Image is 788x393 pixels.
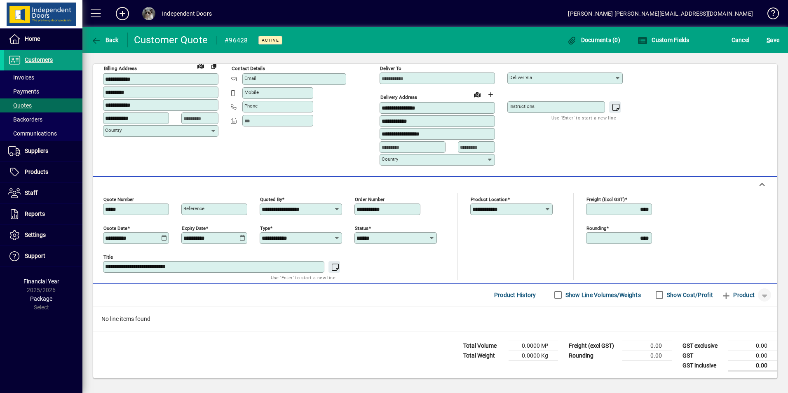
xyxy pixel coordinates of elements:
[105,127,122,133] mat-label: Country
[471,196,507,202] mat-label: Product location
[103,225,127,231] mat-label: Quote date
[509,351,558,360] td: 0.0000 Kg
[491,288,539,302] button: Product History
[4,162,82,182] a: Products
[509,341,558,351] td: 0.0000 M³
[732,33,750,47] span: Cancel
[382,156,398,162] mat-label: Country
[82,33,128,47] app-page-header-button: Back
[622,351,672,360] td: 0.00
[380,65,401,71] mat-label: Deliver To
[194,59,207,72] a: View on map
[567,37,620,43] span: Documents (0)
[568,7,753,20] div: [PERSON_NAME] [PERSON_NAME][EMAIL_ADDRESS][DOMAIN_NAME]
[721,288,755,302] span: Product
[8,130,57,137] span: Communications
[25,56,53,63] span: Customers
[717,288,759,302] button: Product
[4,29,82,49] a: Home
[8,74,34,81] span: Invoices
[565,341,622,351] td: Freight (excl GST)
[162,7,212,20] div: Independent Doors
[665,291,713,299] label: Show Cost/Profit
[25,147,48,154] span: Suppliers
[728,351,777,360] td: 0.00
[678,351,728,360] td: GST
[4,98,82,112] a: Quotes
[89,33,121,47] button: Back
[136,6,162,21] button: Profile
[103,254,113,260] mat-label: Title
[183,206,204,211] mat-label: Reference
[728,341,777,351] td: 0.00
[91,37,119,43] span: Back
[109,6,136,21] button: Add
[4,204,82,225] a: Reports
[260,225,270,231] mat-label: Type
[728,360,777,371] td: 0.00
[509,75,532,80] mat-label: Deliver via
[471,88,484,101] a: View on map
[4,126,82,140] a: Communications
[8,88,39,95] span: Payments
[25,232,46,238] span: Settings
[244,89,259,95] mat-label: Mobile
[4,84,82,98] a: Payments
[30,295,52,302] span: Package
[551,113,616,122] mat-hint: Use 'Enter' to start a new line
[182,225,206,231] mat-label: Expiry date
[765,33,781,47] button: Save
[494,288,536,302] span: Product History
[484,88,497,101] button: Choose address
[355,196,385,202] mat-label: Order number
[4,112,82,126] a: Backorders
[622,341,672,351] td: 0.00
[729,33,752,47] button: Cancel
[678,341,728,351] td: GST exclusive
[565,33,622,47] button: Documents (0)
[4,225,82,246] a: Settings
[260,196,282,202] mat-label: Quoted by
[459,341,509,351] td: Total Volume
[767,37,770,43] span: S
[565,351,622,360] td: Rounding
[4,70,82,84] a: Invoices
[25,189,38,196] span: Staff
[767,33,779,47] span: ave
[225,34,248,47] div: #96428
[761,2,778,28] a: Knowledge Base
[244,75,256,81] mat-label: Email
[636,33,692,47] button: Custom Fields
[207,59,220,73] button: Copy to Delivery address
[244,103,258,109] mat-label: Phone
[8,116,42,123] span: Backorders
[4,183,82,204] a: Staff
[262,37,279,43] span: Active
[8,102,32,109] span: Quotes
[271,273,335,282] mat-hint: Use 'Enter' to start a new line
[509,103,535,109] mat-label: Instructions
[4,141,82,161] a: Suppliers
[25,168,48,175] span: Products
[586,196,625,202] mat-label: Freight (excl GST)
[25,35,40,42] span: Home
[564,291,641,299] label: Show Line Volumes/Weights
[134,33,208,47] div: Customer Quote
[25,211,45,217] span: Reports
[586,225,606,231] mat-label: Rounding
[355,225,368,231] mat-label: Status
[93,306,777,332] div: No line items found
[4,246,82,267] a: Support
[459,351,509,360] td: Total Weight
[23,278,59,285] span: Financial Year
[638,37,689,43] span: Custom Fields
[678,360,728,371] td: GST inclusive
[103,196,134,202] mat-label: Quote number
[25,253,45,259] span: Support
